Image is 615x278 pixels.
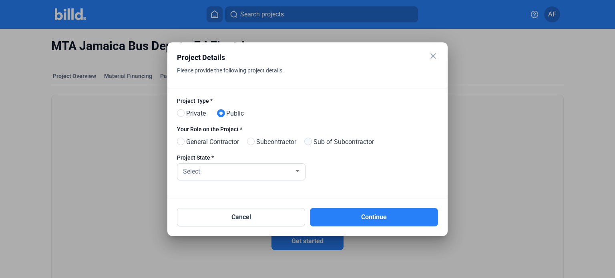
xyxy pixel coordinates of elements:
span: Public [223,109,244,118]
label: Project Type * [177,97,438,107]
span: General Contractor [183,137,239,147]
mat-icon: close [428,51,438,61]
button: Continue [310,208,438,226]
span: Sub of Subcontractor [310,137,374,147]
div: Project State * [177,154,305,162]
span: Subcontractor [253,137,296,147]
button: Cancel [177,208,305,226]
span: Select [183,168,200,175]
label: Your Role on the Project * [177,125,438,135]
div: Project Details [177,52,418,63]
div: Please provide the following project details. [177,65,418,88]
span: Private [183,109,206,118]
